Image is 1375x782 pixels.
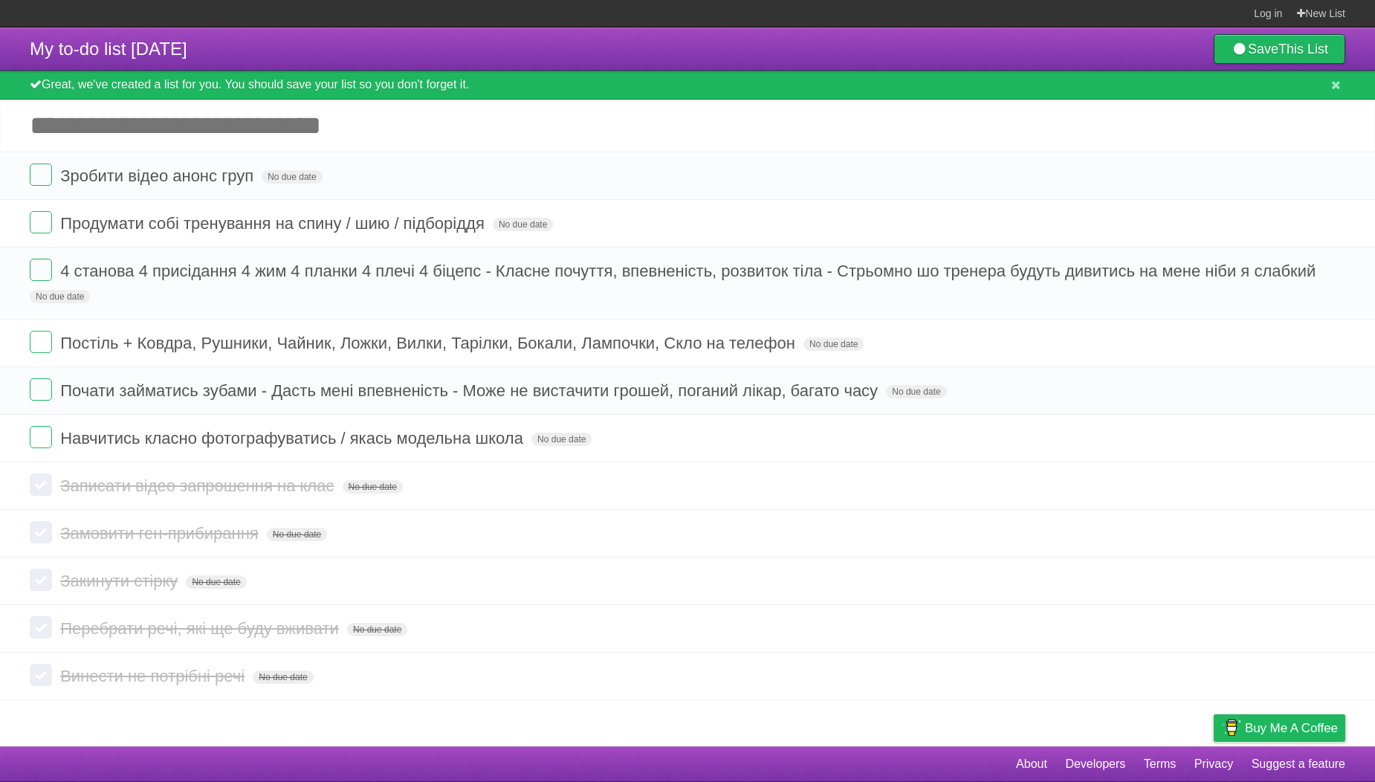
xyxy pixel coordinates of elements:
[186,575,246,589] span: No due date
[803,337,864,351] span: No due date
[30,259,52,281] label: Done
[30,426,52,448] label: Done
[60,667,248,685] span: Винести не потрібні речі
[60,214,488,233] span: Продумати собі тренування на спину / шию / підборіддя
[1252,750,1345,778] a: Suggest a feature
[1065,750,1125,778] a: Developers
[60,334,799,352] span: Постіль + Ковдра, Рушники, Чайник, Ложки, Вилки, Тарілки, Бокали, Лампочки, Скло на телефон
[30,474,52,496] label: Done
[30,331,52,353] label: Done
[493,218,553,231] span: No due date
[60,262,1319,280] span: 4 станова 4 присідання 4 жим 4 планки 4 плечі 4 біцепс - Класне почуття, впевненість, розвиток ті...
[1278,42,1328,56] b: This List
[253,670,313,684] span: No due date
[1144,750,1177,778] a: Terms
[30,211,52,233] label: Done
[1214,714,1345,742] a: Buy me a coffee
[60,572,181,590] span: Закинути стірку
[343,480,403,494] span: No due date
[30,290,90,303] span: No due date
[60,381,881,400] span: Почати займатись зубами - Дасть мені впевненість - Може не вистачити грошей, поганий лікар, багат...
[30,616,52,639] label: Done
[30,521,52,543] label: Done
[531,433,592,446] span: No due date
[60,476,337,495] span: Записати відео запрошення на клас
[60,524,262,543] span: Замовити ген-прибирання
[1214,34,1345,64] a: SaveThis List
[60,619,343,638] span: Перебрати речі, які ще буду вживати
[1016,750,1047,778] a: About
[30,664,52,686] label: Done
[30,569,52,591] label: Done
[1221,715,1241,740] img: Buy me a coffee
[60,429,527,447] span: Навчитись класно фотографуватись / якась модельна школа
[1245,715,1338,741] span: Buy me a coffee
[30,378,52,401] label: Done
[30,164,52,186] label: Done
[347,623,407,636] span: No due date
[30,39,187,59] span: My to-do list [DATE]
[262,170,322,184] span: No due date
[1194,750,1233,778] a: Privacy
[267,528,327,541] span: No due date
[60,167,257,185] span: Зробити відео анонс груп
[886,385,946,398] span: No due date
